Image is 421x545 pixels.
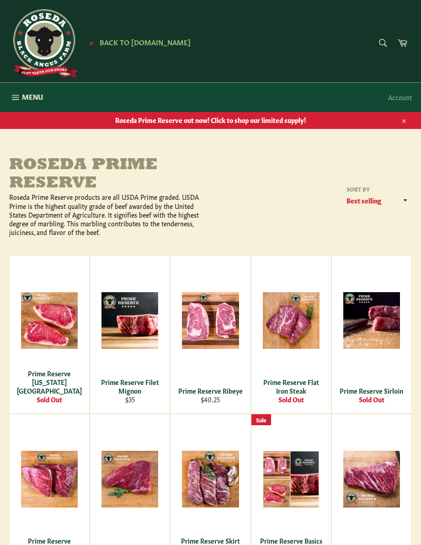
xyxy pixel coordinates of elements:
[89,39,94,46] span: ★
[9,192,211,236] p: Roseda Prime Reserve products are all USDA Prime graded. USDA Prime is the highest quality grade ...
[96,378,164,395] div: Prime Reserve Filet Mignon
[21,292,78,349] img: Prime Reserve New York Strip
[263,451,320,508] img: Prime Reserve Basics Bundle
[170,255,250,414] a: Prime Reserve Ribeye Prime Reserve Ribeye $40.25
[343,292,400,349] img: Prime Reserve Sirloin
[251,414,271,426] div: Sale
[9,9,78,78] img: Roseda Beef
[337,395,405,404] div: Sold Out
[84,39,191,46] a: ★ Back to [DOMAIN_NAME]
[101,451,158,508] img: Prime Reserve Tri-Tip
[263,292,320,349] img: Prime Reserve Flat Iron Steak
[257,378,325,395] div: Prime Reserve Flat Iron Steak
[331,255,412,414] a: Prime Reserve Sirloin Prime Reserve Sirloin Sold Out
[343,185,412,193] label: Sort by
[176,386,245,395] div: Prime Reserve Ribeye
[16,369,84,395] div: Prime Reserve [US_STATE][GEOGRAPHIC_DATA]
[337,386,405,395] div: Prime Reserve Sirloin
[100,37,191,47] span: Back to [DOMAIN_NAME]
[9,156,211,192] h1: Roseda Prime Reserve
[16,395,84,404] div: Sold Out
[21,451,78,508] img: Prime Reserve Coulotte
[182,451,239,508] img: Prime Reserve Skirt Steak
[257,395,325,404] div: Sold Out
[384,84,416,111] a: Account
[90,255,170,414] a: Prime Reserve Filet Mignon Prime Reserve Filet Mignon $35
[9,255,90,414] a: Prime Reserve New York Strip Prime Reserve [US_STATE][GEOGRAPHIC_DATA] Sold Out
[22,92,43,102] span: Menu
[182,292,239,349] img: Prime Reserve Ribeye
[101,292,158,349] img: Prime Reserve Filet Mignon
[251,255,331,414] a: Prime Reserve Flat Iron Steak Prime Reserve Flat Iron Steak Sold Out
[176,395,245,404] div: $40.25
[343,451,400,508] img: Prime Reserve Bavette
[96,395,164,404] div: $35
